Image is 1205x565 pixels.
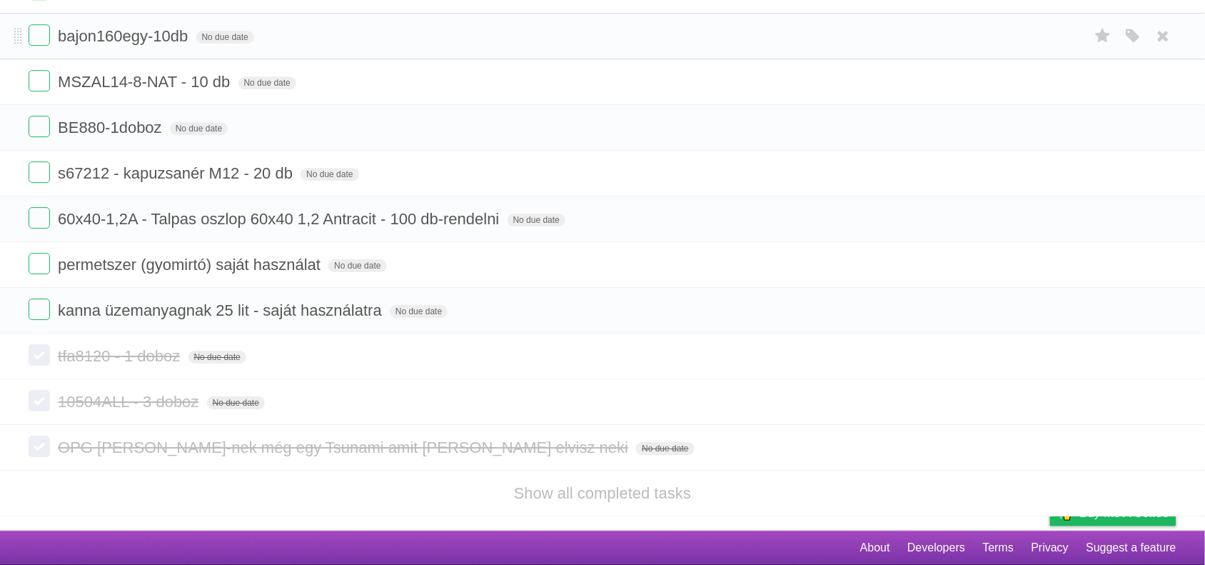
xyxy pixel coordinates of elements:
label: Done [29,390,50,411]
span: permetszer (gyomirtó) saját használat [58,256,324,274]
a: Developers [907,534,965,561]
span: No due date [390,305,448,318]
span: bajon160egy-10db [58,27,191,45]
label: Done [29,207,50,229]
span: OPG [PERSON_NAME]-nek még egy Tsunami amit [PERSON_NAME] elvisz neki [58,439,632,456]
span: No due date [301,168,358,181]
span: Buy me a coffee [1080,501,1169,526]
a: Terms [983,534,1014,561]
span: s67212 - kapuzsanér M12 - 20 db [58,164,296,182]
span: No due date [170,122,228,135]
span: BE880-1doboz [58,119,166,136]
label: Done [29,253,50,274]
span: No due date [188,351,246,364]
span: kanna üzemanyagnak 25 lit - saját használatra [58,301,385,319]
label: Done [29,116,50,137]
span: No due date [196,31,254,44]
span: No due date [508,214,565,226]
span: 60x40-1,2A - Talpas oszlop 60x40 1,2 Antracit - 100 db-rendelni [58,210,503,228]
label: Done [29,24,50,46]
span: 10504ALL - 3 doboz [58,393,202,411]
label: Done [29,344,50,366]
span: No due date [328,259,386,272]
a: Show all completed tasks [514,484,691,502]
label: Star task [1089,24,1116,48]
label: Done [29,299,50,320]
span: tfa8120 - 1 doboz [58,347,183,365]
a: Privacy [1032,534,1069,561]
label: Done [29,70,50,91]
a: About [860,534,890,561]
a: Suggest a feature [1086,534,1176,561]
span: No due date [207,396,265,409]
span: No due date [636,442,694,455]
span: No due date [238,76,296,89]
span: MSZAL14-8-NAT - 10 db [58,73,233,91]
label: Done [29,436,50,457]
label: Done [29,161,50,183]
